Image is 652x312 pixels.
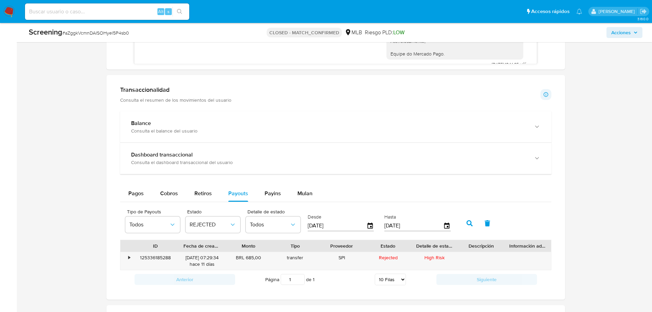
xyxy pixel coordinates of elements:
[606,27,642,38] button: Acciones
[345,29,362,36] div: MLB
[492,62,519,67] span: [DATE] 18:14:05
[611,27,631,38] span: Acciones
[393,28,405,36] span: LOW
[25,7,189,16] input: Buscar usuario o caso...
[576,9,582,14] a: Notificaciones
[531,8,570,15] span: Accesos rápidos
[640,8,647,15] a: Salir
[365,29,405,36] span: Riesgo PLD:
[167,8,169,15] span: s
[158,8,164,15] span: Alt
[62,29,129,36] span: # aZggkVcmnDAISOHyel5P4sb0
[267,28,342,37] p: CLOSED - MATCH_CONFIRMED
[599,8,637,15] p: nicolas.tyrkiel@mercadolibre.com
[29,26,62,37] b: Screening
[637,16,649,22] span: 3.160.0
[172,7,187,16] button: search-icon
